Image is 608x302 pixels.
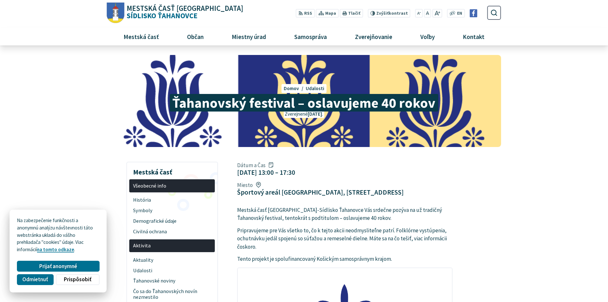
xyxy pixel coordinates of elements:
[133,265,211,276] span: Udalosti
[129,179,215,192] a: Všeobecné info
[237,206,453,222] p: Mestská časť [GEOGRAPHIC_DATA]-Sídlisko Ťahanovce Vás srdečne pozýva na už tradičný Ťahanovský fe...
[409,28,447,45] a: Voľby
[127,5,243,12] span: Mestská časť [GEOGRAPHIC_DATA]
[283,28,339,45] a: Samospráva
[376,11,408,16] span: kontrast
[325,10,336,17] span: Mapa
[237,227,453,251] p: Pripravujeme pre Vás všetko to, čo k tejto akcii neodmysliteľne patrí. Folklórne vystúpenia, ochu...
[415,9,423,18] button: Zmenšiť veľkosť písma
[376,11,389,16] span: Zvýšiť
[368,9,410,18] button: Zvýšiťkontrast
[284,85,299,91] span: Domov
[175,28,215,45] a: Občan
[133,205,211,216] span: Symboly
[424,9,431,18] button: Nastaviť pôvodnú veľkosť písma
[17,274,53,285] button: Odmietnuť
[469,9,477,17] img: Prejsť na Facebook stránku
[56,274,99,285] button: Prispôsobiť
[343,28,404,45] a: Zverejňovanie
[133,255,211,265] span: Aktuality
[129,195,215,205] a: História
[129,205,215,216] a: Symboly
[348,11,360,16] span: Tlačiť
[352,28,394,45] span: Zverejňovanie
[129,265,215,276] a: Udalosti
[133,276,211,286] span: Ťahanovské noviny
[229,28,268,45] span: Miestny úrad
[107,3,243,23] a: Logo Sídlisko Ťahanovce, prejsť na domovskú stránku.
[461,28,487,45] span: Kontakt
[308,111,322,117] span: [DATE]
[129,276,215,286] a: Ťahanovské noviny
[129,239,215,252] a: Aktivita
[112,28,170,45] a: Mestská časť
[451,28,496,45] a: Kontakt
[237,168,295,176] figcaption: [DATE] 13:00 – 17:30
[133,181,211,191] span: Všeobecné info
[418,28,437,45] span: Voľby
[107,3,124,23] img: Prejsť na domovskú stránku
[292,28,329,45] span: Samospráva
[237,162,295,169] span: Dátum a Čas
[121,28,161,45] span: Mestská časť
[170,94,438,112] span: Ťahanovský festival – oslavujeme 40 rokov
[284,111,324,118] p: Zverejnené .
[306,85,324,91] a: Udalosti
[432,9,442,18] button: Zväčšiť veľkosť písma
[296,9,315,18] a: RSS
[237,182,404,189] span: Miesto
[133,226,211,237] span: Civilná ochrana
[316,9,339,18] a: Mapa
[124,5,244,19] span: Sídlisko Ťahanovce
[133,216,211,226] span: Demografické údaje
[184,28,206,45] span: Občan
[129,216,215,226] a: Demografické údaje
[133,241,211,251] span: Aktivita
[284,85,305,91] a: Domov
[129,255,215,265] a: Aktuality
[304,10,312,17] span: RSS
[129,164,215,177] h3: Mestská časť
[17,217,99,253] p: Na zabezpečenie funkčnosti a anonymnú analýzu návštevnosti táto webstránka ukladá do vášho prehli...
[129,226,215,237] a: Civilná ochrana
[455,10,464,17] a: EN
[220,28,278,45] a: Miestny úrad
[22,276,48,283] span: Odmietnuť
[37,246,74,252] a: na tomto odkaze
[457,10,462,17] span: EN
[340,9,363,18] button: Tlačiť
[133,195,211,205] span: História
[237,255,453,263] p: Tento projekt je spolufinancovaný Košickým samosprávnym krajom.
[17,261,99,272] button: Prijať anonymné
[64,276,91,283] span: Prispôsobiť
[237,188,404,196] figcaption: Športový areál [GEOGRAPHIC_DATA], [STREET_ADDRESS]
[39,263,77,270] span: Prijať anonymné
